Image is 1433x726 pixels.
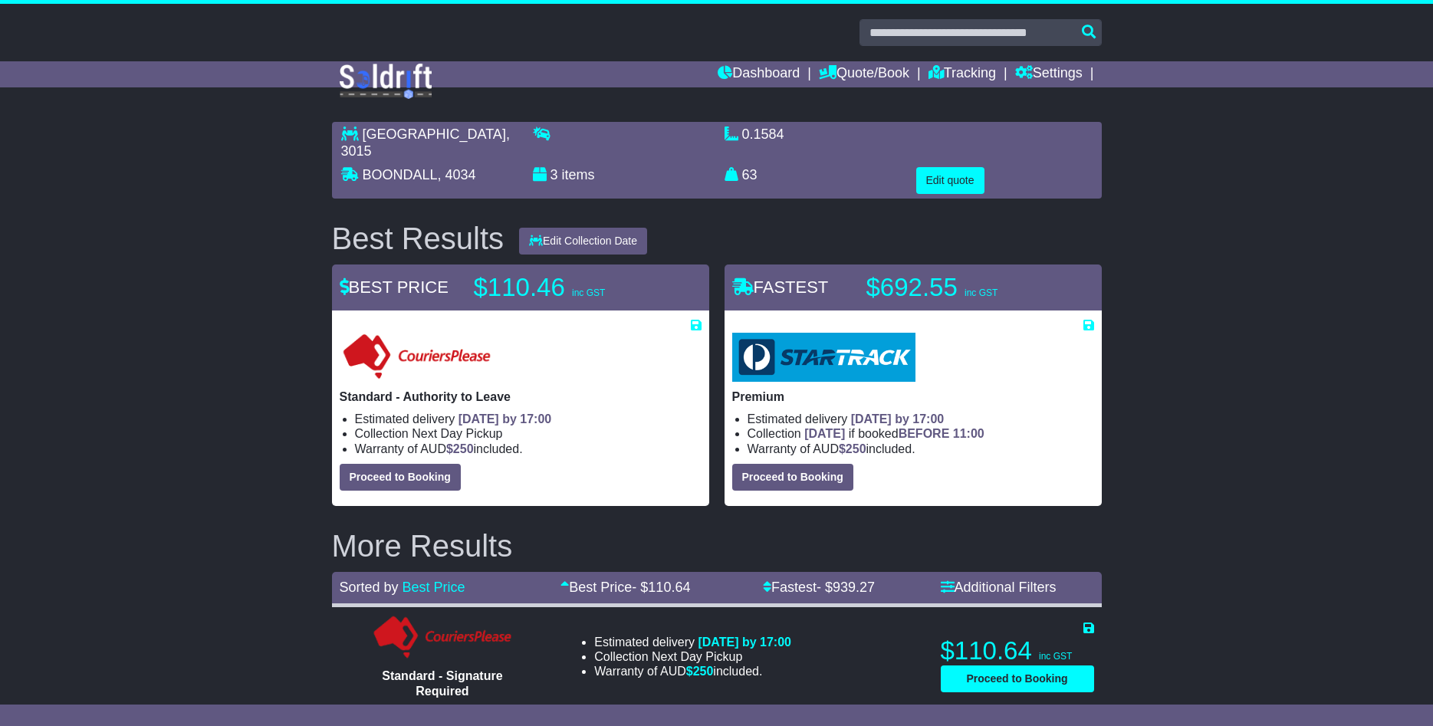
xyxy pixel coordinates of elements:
[763,580,875,595] a: Fastest- $939.27
[341,126,510,159] span: , 3015
[340,278,449,297] span: BEST PRICE
[648,580,690,595] span: 110.64
[693,665,714,678] span: 250
[594,649,791,664] li: Collection
[355,442,702,456] li: Warranty of AUD included.
[941,665,1094,692] button: Proceed to Booking
[916,167,984,194] button: Edit quote
[732,464,853,491] button: Proceed to Booking
[332,529,1102,563] h2: More Results
[686,665,714,678] span: $
[732,278,829,297] span: FASTEST
[698,636,791,649] span: [DATE] by 17:00
[403,580,465,595] a: Best Price
[1015,61,1083,87] a: Settings
[340,333,494,382] img: Couriers Please: Standard - Authority to Leave
[412,427,502,440] span: Next Day Pickup
[519,228,647,255] button: Edit Collection Date
[355,412,702,426] li: Estimated delivery
[846,442,866,455] span: 250
[804,427,984,440] span: if booked
[453,442,474,455] span: 250
[819,61,909,87] a: Quote/Book
[458,412,552,425] span: [DATE] by 17:00
[718,61,800,87] a: Dashboard
[839,442,866,455] span: $
[594,664,791,678] li: Warranty of AUD included.
[652,650,742,663] span: Next Day Pickup
[866,272,1058,303] p: $692.55
[572,287,605,298] span: inc GST
[833,580,875,595] span: 939.27
[438,167,476,182] span: , 4034
[941,636,1094,666] p: $110.64
[382,669,502,697] span: Standard - Signature Required
[340,389,702,404] p: Standard - Authority to Leave
[899,427,950,440] span: BEFORE
[340,464,461,491] button: Proceed to Booking
[340,580,399,595] span: Sorted by
[748,412,1094,426] li: Estimated delivery
[732,389,1094,404] p: Premium
[551,167,558,182] span: 3
[928,61,996,87] a: Tracking
[324,222,512,255] div: Best Results
[562,167,595,182] span: items
[804,427,845,440] span: [DATE]
[1039,651,1072,662] span: inc GST
[748,442,1094,456] li: Warranty of AUD included.
[748,426,1094,441] li: Collection
[474,272,666,303] p: $110.46
[363,167,438,182] span: BOONDALL
[632,580,690,595] span: - $
[965,287,998,298] span: inc GST
[817,580,875,595] span: - $
[851,412,945,425] span: [DATE] by 17:00
[355,426,702,441] li: Collection
[941,580,1057,595] a: Additional Filters
[742,126,784,142] span: 0.1584
[370,615,515,661] img: Couriers Please: Standard - Signature Required
[446,442,474,455] span: $
[594,635,791,649] li: Estimated delivery
[560,580,690,595] a: Best Price- $110.64
[953,427,984,440] span: 11:00
[363,126,506,142] span: [GEOGRAPHIC_DATA]
[732,333,915,382] img: StarTrack: Premium
[742,167,758,182] span: 63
